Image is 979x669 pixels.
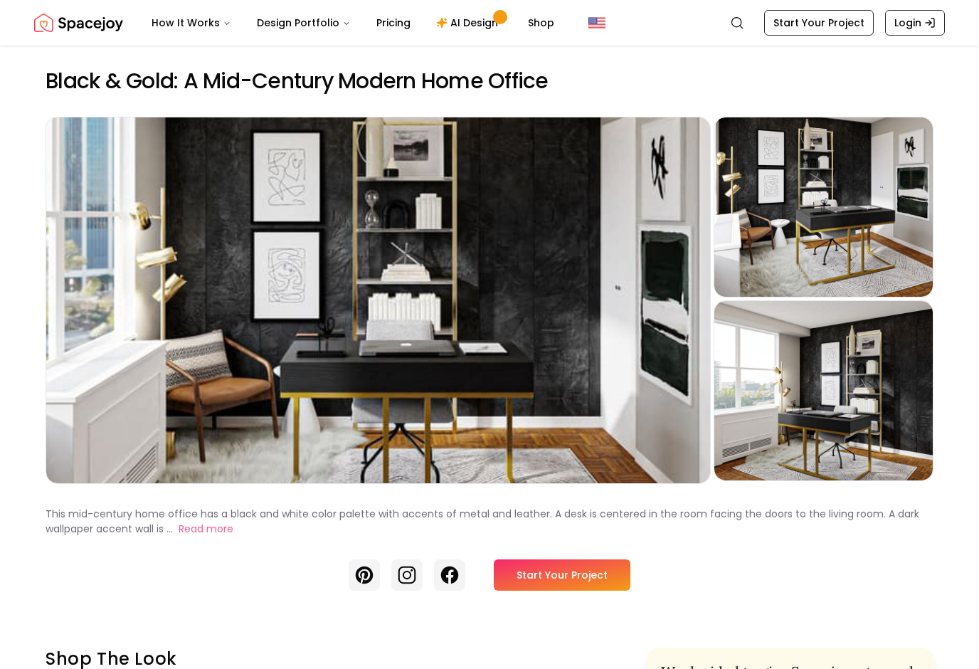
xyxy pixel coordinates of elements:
[140,9,566,37] nav: Main
[425,9,514,37] a: AI Design
[245,9,362,37] button: Design Portfolio
[365,9,422,37] a: Pricing
[179,522,233,537] button: Read more
[140,9,243,37] button: How It Works
[34,9,123,37] a: Spacejoy
[885,10,945,36] a: Login
[494,559,630,591] a: Start Your Project
[588,14,605,31] img: United States
[34,9,123,37] img: Spacejoy Logo
[46,68,933,94] h2: Black & Gold: A Mid-Century Modern Home Office
[46,507,919,536] p: This mid-century home office has a black and white color palette with accents of metal and leathe...
[517,9,566,37] a: Shop
[764,10,874,36] a: Start Your Project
